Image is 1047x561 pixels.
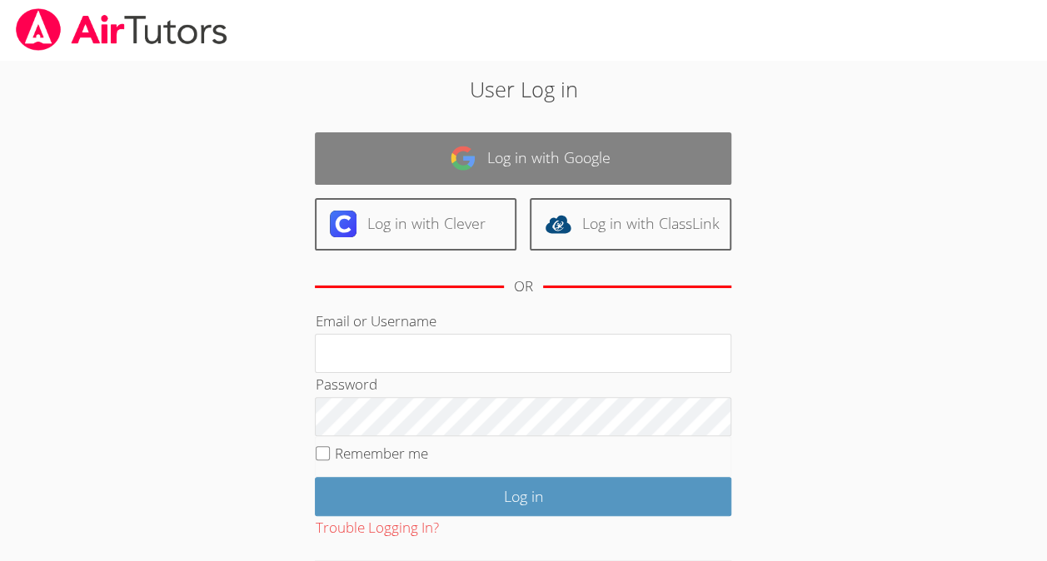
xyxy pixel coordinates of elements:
[315,132,731,185] a: Log in with Google
[315,198,516,251] a: Log in with Clever
[450,145,476,171] img: google-logo-50288ca7cdecda66e5e0955fdab243c47b7ad437acaf1139b6f446037453330a.svg
[315,516,438,540] button: Trouble Logging In?
[330,211,356,237] img: clever-logo-6eab21bc6e7a338710f1a6ff85c0baf02591cd810cc4098c63d3a4b26e2feb20.svg
[14,8,229,51] img: airtutors_banner-c4298cdbf04f3fff15de1276eac7730deb9818008684d7c2e4769d2f7ddbe033.png
[315,375,376,394] label: Password
[241,73,806,105] h2: User Log in
[545,211,571,237] img: classlink-logo-d6bb404cc1216ec64c9a2012d9dc4662098be43eaf13dc465df04b49fa7ab582.svg
[530,198,731,251] a: Log in with ClassLink
[514,275,533,299] div: OR
[335,444,428,463] label: Remember me
[315,311,436,330] label: Email or Username
[315,477,731,516] input: Log in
